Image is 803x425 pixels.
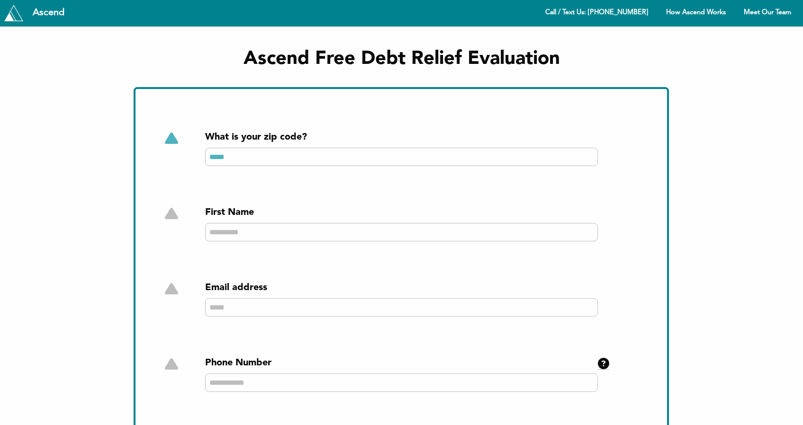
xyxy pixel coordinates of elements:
[205,206,597,219] div: First Name
[537,4,656,22] a: Call / Text Us: [PHONE_NUMBER]
[2,2,74,23] a: Tryascend.com Ascend
[205,281,597,294] div: Email address
[4,5,23,21] img: Tryascend.com
[658,4,734,22] a: How Ascend Works
[205,131,597,144] div: What is your zip code?
[205,356,597,370] div: Phone Number
[736,4,799,22] a: Meet Our Team
[25,8,72,18] div: Ascend
[244,46,560,72] h1: Ascend Free Debt Relief Evaluation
